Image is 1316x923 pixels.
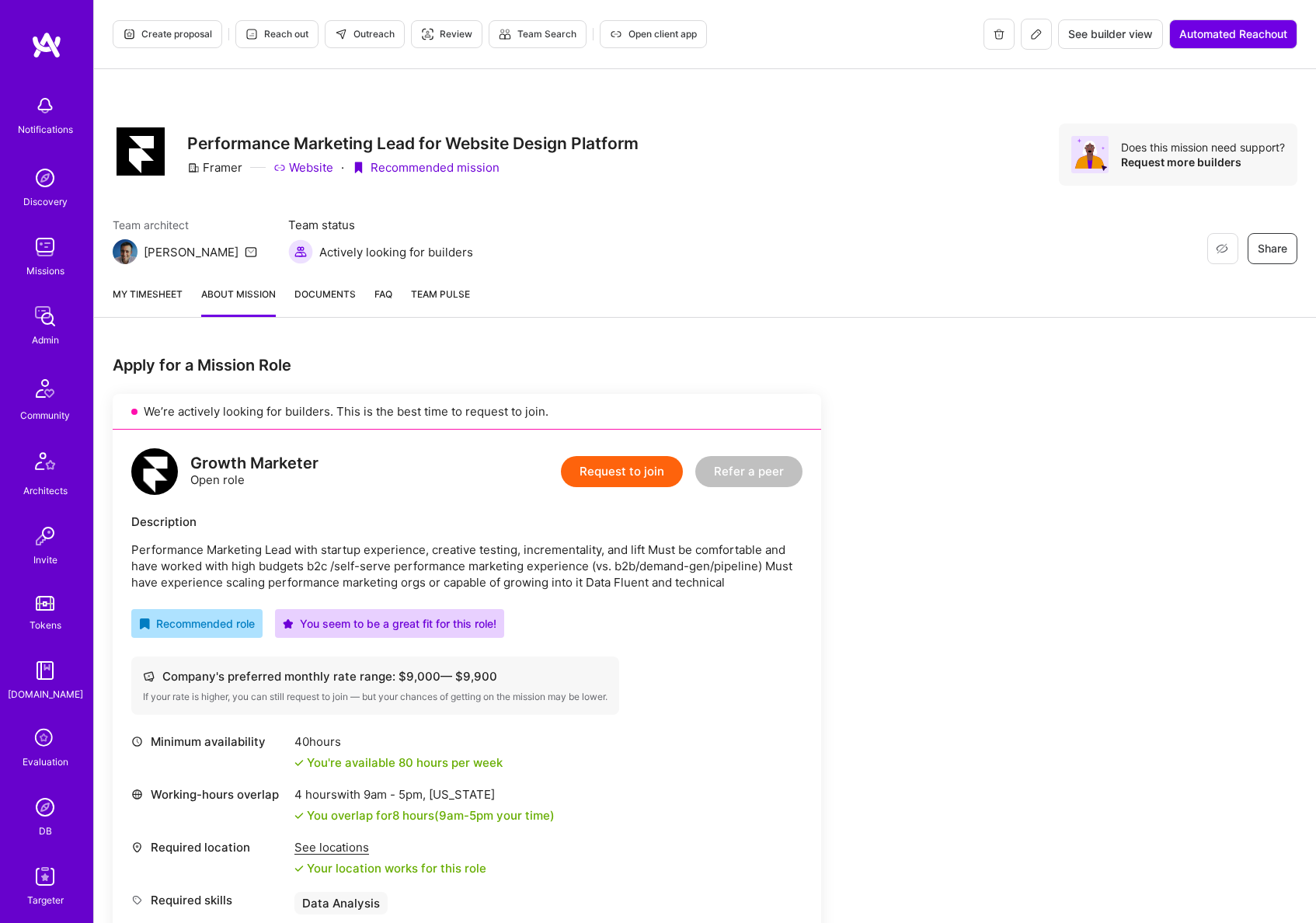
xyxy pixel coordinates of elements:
[23,754,68,770] div: Evaluation
[1058,19,1163,49] button: See builder view
[294,286,356,317] a: Documents
[30,724,60,754] i: icon SelectionTeam
[190,455,319,472] div: Growth Marketer
[143,668,608,684] div: Company's preferred monthly rate range: $ 9,000 — $ 9,900
[26,445,64,482] img: Architects
[23,193,68,210] div: Discovery
[294,811,304,820] i: icon Check
[1169,19,1297,49] button: Automated Reachout
[20,407,70,423] div: Community
[1216,242,1228,255] i: icon EyeClosed
[283,615,496,632] div: You seem to be a great fit for this role!
[30,861,61,892] img: Skill Targeter
[561,456,683,487] button: Request to join
[113,394,821,430] div: We’re actively looking for builders. This is the best time to request to join.
[139,615,255,632] div: Recommended role
[489,20,587,48] button: Team Search
[421,28,433,40] i: icon Targeter
[131,892,287,908] div: Required skills
[352,162,364,174] i: icon PurpleRibbon
[411,288,470,300] span: Team Pulse
[123,28,135,40] i: icon Proposal
[325,20,405,48] button: Outreach
[245,246,257,258] i: icon Mail
[283,618,294,629] i: icon PurpleStar
[374,286,392,317] a: FAQ
[30,521,61,552] img: Invite
[131,786,287,803] div: Working-hours overlap
[610,27,697,41] span: Open client app
[307,807,555,824] div: You overlap for 8 hours ( your time)
[30,301,61,332] img: admin teamwork
[131,736,143,747] i: icon Clock
[421,27,472,41] span: Review
[18,121,73,138] div: Notifications
[294,864,304,873] i: icon Check
[1071,136,1109,173] img: Avatar
[1121,140,1285,155] div: Does this mission need support?
[235,20,319,48] button: Reach out
[273,159,333,176] a: Website
[131,448,178,495] img: logo
[26,263,64,279] div: Missions
[187,134,639,153] h3: Performance Marketing Lead for Website Design Platform
[131,514,802,530] div: Description
[294,892,388,914] div: Data Analysis
[113,355,821,375] div: Apply for a Mission Role
[123,27,212,41] span: Create proposal
[131,894,143,906] i: icon Tag
[411,20,482,48] button: Review
[1248,233,1297,264] button: Share
[335,27,395,41] span: Outreach
[39,823,52,839] div: DB
[30,655,61,686] img: guide book
[294,839,486,855] div: See locations
[439,808,493,823] span: 9am - 5pm
[27,892,64,908] div: Targeter
[131,733,287,750] div: Minimum availability
[30,617,61,633] div: Tokens
[288,217,473,233] span: Team status
[1179,26,1287,42] span: Automated Reachout
[341,159,344,176] div: ·
[352,159,500,176] div: Recommended mission
[26,370,64,407] img: Community
[117,127,165,176] img: Company Logo
[1068,26,1153,42] span: See builder view
[1121,155,1285,169] div: Request more builders
[30,90,61,121] img: bell
[288,239,313,264] img: Actively looking for builders
[695,456,802,487] button: Refer a peer
[294,754,503,771] div: You're available 80 hours per week
[144,244,238,260] div: [PERSON_NAME]
[187,159,242,176] div: Framer
[33,552,57,568] div: Invite
[190,455,319,488] div: Open role
[294,733,503,750] div: 40 hours
[30,162,61,193] img: discovery
[131,841,143,853] i: icon Location
[113,239,138,264] img: Team Architect
[30,792,61,823] img: Admin Search
[411,286,470,317] a: Team Pulse
[294,860,486,876] div: Your location works for this role
[31,31,62,59] img: logo
[294,758,304,768] i: icon Check
[32,332,59,348] div: Admin
[113,217,257,233] span: Team architect
[600,20,707,48] button: Open client app
[143,691,608,703] div: If your rate is higher, you can still request to join — but your chances of getting on the missio...
[8,686,83,702] div: [DOMAIN_NAME]
[1258,241,1287,256] span: Share
[294,286,356,302] span: Documents
[131,839,287,855] div: Required location
[201,286,276,317] a: About Mission
[113,20,222,48] button: Create proposal
[319,244,473,260] span: Actively looking for builders
[187,162,200,174] i: icon CompanyGray
[30,232,61,263] img: teamwork
[36,596,54,611] img: tokens
[139,618,150,629] i: icon RecommendedBadge
[245,27,308,41] span: Reach out
[143,670,155,682] i: icon Cash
